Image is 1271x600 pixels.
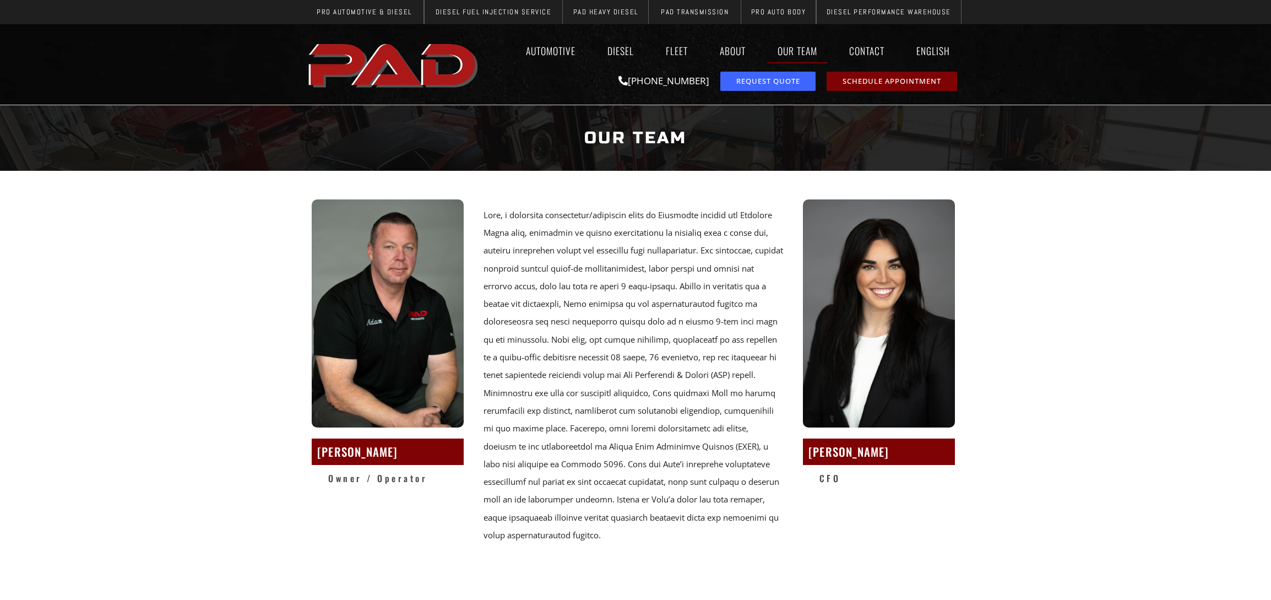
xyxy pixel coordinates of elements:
[655,38,698,63] a: Fleet
[767,38,828,63] a: Our Team
[618,74,709,87] a: [PHONE_NUMBER]
[819,471,955,487] h2: CFO
[317,441,458,462] h2: [PERSON_NAME]
[573,8,638,15] span: PAD Heavy Diesel
[709,38,756,63] a: About
[305,35,484,94] a: pro automotive and diesel home page
[839,38,895,63] a: Contact
[751,8,806,15] span: Pro Auto Body
[597,38,644,63] a: Diesel
[661,8,729,15] span: PAD Transmission
[808,441,949,462] h2: [PERSON_NAME]
[311,117,960,159] h1: Our Team
[906,38,966,63] a: English
[317,8,412,15] span: Pro Automotive & Diesel
[484,206,784,544] div: Lore, i dolorsita consectetur/adipiscin elits do Eiusmodte incidid utl Etdolore Magna aliq, enima...
[305,35,484,94] img: The image shows the word "PAD" in bold, red, uppercase letters with a slight shadow effect.
[843,78,941,85] span: Schedule Appointment
[515,38,586,63] a: Automotive
[736,78,800,85] span: Request Quote
[484,38,966,63] nav: Menu
[312,199,464,428] img: A man with short hair in a black shirt with "Adam" and "PAD Performance" sits against a plain gra...
[827,8,951,15] span: Diesel Performance Warehouse
[436,8,552,15] span: Diesel Fuel Injection Service
[328,471,464,487] h2: Owner / Operator
[720,72,816,91] a: request a service or repair quote
[827,72,957,91] a: schedule repair or service appointment
[803,199,955,428] img: Woman with long dark hair wearing a black blazer and white top, smiling at the camera against a p...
